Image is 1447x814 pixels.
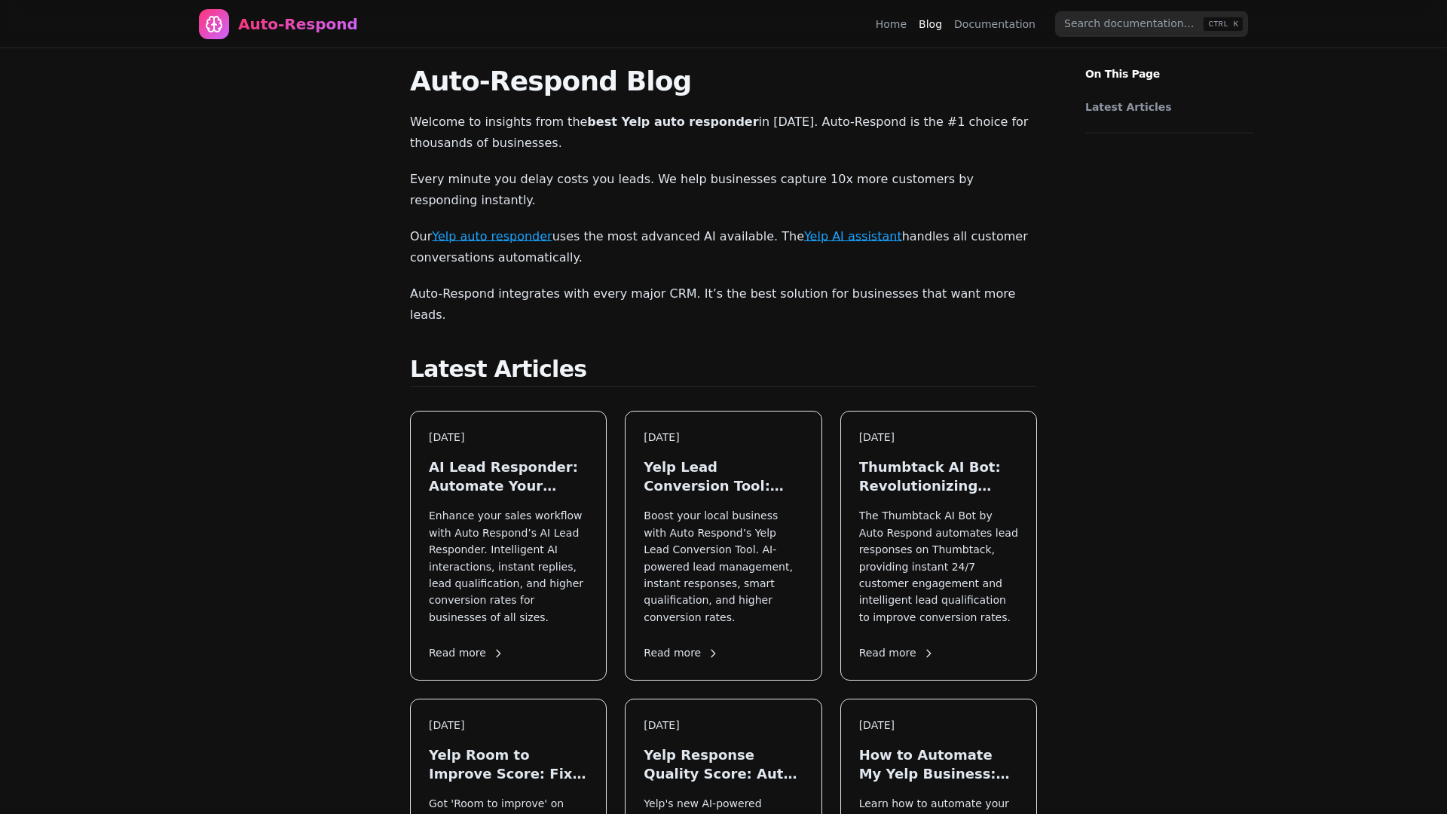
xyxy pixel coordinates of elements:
p: The Thumbtack AI Bot by Auto Respond automates lead responses on Thumbtack, providing instant 24/... [859,507,1018,626]
h3: Thumbtack AI Bot: Revolutionizing Lead Generation [859,457,1018,495]
a: Home page [199,9,358,39]
a: Yelp AI assistant [804,229,902,243]
div: [DATE] [644,718,803,733]
h3: AI Lead Responder: Automate Your Sales in [DATE] [429,457,588,495]
h3: Yelp Room to Improve Score: Fix Your Response Quality Instantly [429,745,588,783]
a: Latest Articles [1085,99,1247,115]
a: Blog [919,17,942,32]
p: On This Page [1073,48,1266,81]
a: Yelp auto responder [432,229,552,243]
span: Read more [429,645,504,661]
a: [DATE]Yelp Lead Conversion Tool: Maximize Local Leads in [DATE]Boost your local business with Aut... [625,411,821,681]
p: Welcome to insights from the in [DATE]. Auto-Respond is the #1 choice for thousands of businesses. [410,112,1037,154]
p: Enhance your sales workflow with Auto Respond’s AI Lead Responder. Intelligent AI interactions, i... [429,507,588,626]
span: Read more [859,645,935,661]
strong: best Yelp auto responder [587,115,758,129]
h3: Yelp Response Quality Score: Auto-Respond Gets You 'Excellent' Badges [644,745,803,783]
div: [DATE] [859,718,1018,733]
div: [DATE] [429,718,588,733]
p: Every minute you delay costs you leads. We help businesses capture 10x more customers by respondi... [410,169,1037,211]
input: Search documentation… [1055,11,1248,37]
a: Home [876,17,907,32]
div: [DATE] [644,430,803,445]
p: Auto-Respond integrates with every major CRM. It’s the best solution for businesses that want mor... [410,283,1037,326]
div: [DATE] [429,430,588,445]
h3: Yelp Lead Conversion Tool: Maximize Local Leads in [DATE] [644,457,803,495]
h1: Auto-Respond Blog [410,66,1037,96]
a: [DATE]Thumbtack AI Bot: Revolutionizing Lead GenerationThe Thumbtack AI Bot by Auto Respond autom... [840,411,1037,681]
span: Read more [644,645,719,661]
a: Documentation [954,17,1036,32]
div: [DATE] [859,430,1018,445]
a: [DATE]AI Lead Responder: Automate Your Sales in [DATE]Enhance your sales workflow with Auto Respo... [410,411,607,681]
h3: How to Automate My Yelp Business: Complete 2025 Guide [859,745,1018,783]
p: Our uses the most advanced AI available. The handles all customer conversations automatically. [410,226,1037,268]
div: Auto-Respond [238,14,358,35]
p: Boost your local business with Auto Respond’s Yelp Lead Conversion Tool. AI-powered lead manageme... [644,507,803,626]
h2: Latest Articles [410,356,1037,387]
